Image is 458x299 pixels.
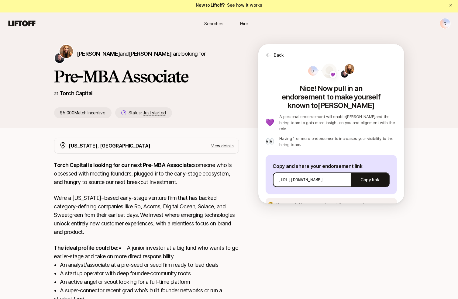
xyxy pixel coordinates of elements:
[266,82,397,110] p: Nice! Now pull in an endorsement to make yourself known to [PERSON_NAME]
[266,138,275,145] p: 👀
[345,64,354,74] img: Katie Reiner
[240,20,248,27] span: Hire
[129,109,166,116] p: Status:
[440,18,451,29] button: D
[204,20,223,27] span: Searches
[341,70,348,78] img: Christopher Harper
[54,67,239,85] h1: Pre-MBA Associate
[266,119,275,126] p: 💜
[120,50,171,57] span: and
[337,71,356,71] img: dotted-line.svg
[143,110,166,116] span: Just started
[54,89,58,97] p: at
[199,18,229,29] a: Searches
[319,71,338,71] img: dotted-line.svg
[312,67,314,75] p: D
[279,113,397,132] p: A personal endorsement will enable [PERSON_NAME] and the hiring team to gain more insight on you ...
[129,50,172,57] span: [PERSON_NAME]
[351,171,389,188] button: Copy link
[77,50,120,57] span: [PERSON_NAME]
[273,162,390,170] p: Copy and share your endorsement link
[279,135,397,148] p: Having 1 or more endorsements increases your visibility to the hiring team.
[60,45,73,58] img: Katie Reiner
[229,18,260,29] a: Hire
[55,53,64,63] img: Christopher Harper
[54,162,193,168] strong: Torch Capital is looking for our next Pre-MBA Associate:
[322,64,337,78] img: avatar-url
[274,51,284,59] p: Back
[339,202,384,207] span: See an example message
[211,143,234,149] p: View details
[227,2,262,8] a: See how it works
[54,161,239,186] p: someone who is obsessed with meeting founders, plugged into the early-stage ecosystem, and hungry...
[54,107,112,118] p: $5,000 Match Incentive
[444,20,447,27] p: D
[54,194,239,236] p: We’re a [US_STATE]–based early-stage venture firm that has backed category-defining companies lik...
[331,71,336,78] span: 💜
[276,202,384,207] p: Not sure what to say when sharing?
[60,90,93,96] a: Torch Capital
[278,177,323,183] p: [URL][DOMAIN_NAME]
[196,2,262,9] span: New to Liftoff?
[69,142,151,150] p: [US_STATE], [GEOGRAPHIC_DATA]
[77,50,206,58] p: are looking for
[268,202,274,207] p: 🤔
[54,245,119,251] strong: The ideal profile could be:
